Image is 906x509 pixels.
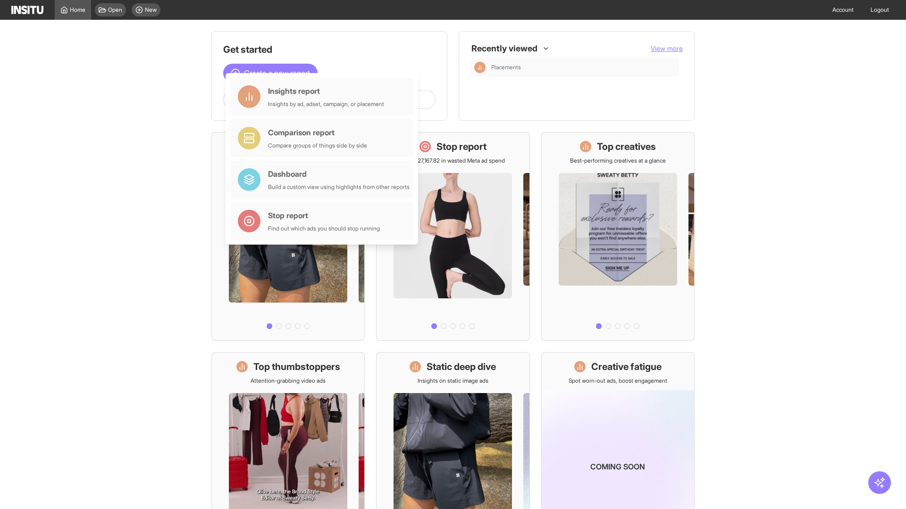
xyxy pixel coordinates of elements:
p: Attention-grabbing video ads [251,377,326,385]
h1: Top creatives [597,140,656,153]
button: Create a new report [223,64,318,82]
h1: Get started [223,43,436,56]
a: Stop reportSave £27,167.82 in wasted Meta ad spend [376,132,529,341]
div: Comparison report [268,127,367,138]
div: Dashboard [268,168,410,180]
div: Insights by ad, adset, campaign, or placement [268,100,384,108]
div: Stop report [268,210,380,221]
button: View more [651,44,683,53]
div: Build a custom view using highlights from other reports [268,183,410,191]
span: Open [108,6,122,14]
a: Top creativesBest-performing creatives at a glance [541,132,695,341]
span: Home [70,6,85,14]
p: Insights on static image ads [418,377,488,385]
p: Save £27,167.82 in wasted Meta ad spend [401,157,505,164]
img: Logo [11,6,43,14]
div: Find out which ads you should stop running [268,225,380,232]
div: Insights [474,62,486,73]
span: Placements [491,64,675,71]
a: What's live nowSee all active ads instantly [211,132,365,341]
h1: Static deep dive [427,360,496,373]
span: Placements [491,64,521,71]
span: New [145,6,157,14]
h1: Stop report [436,140,487,153]
span: View more [651,44,683,52]
div: Insights report [268,85,384,97]
span: Create a new report [244,67,310,79]
h1: Top thumbstoppers [253,360,340,373]
div: Compare groups of things side by side [268,142,367,149]
p: Best-performing creatives at a glance [570,157,666,164]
